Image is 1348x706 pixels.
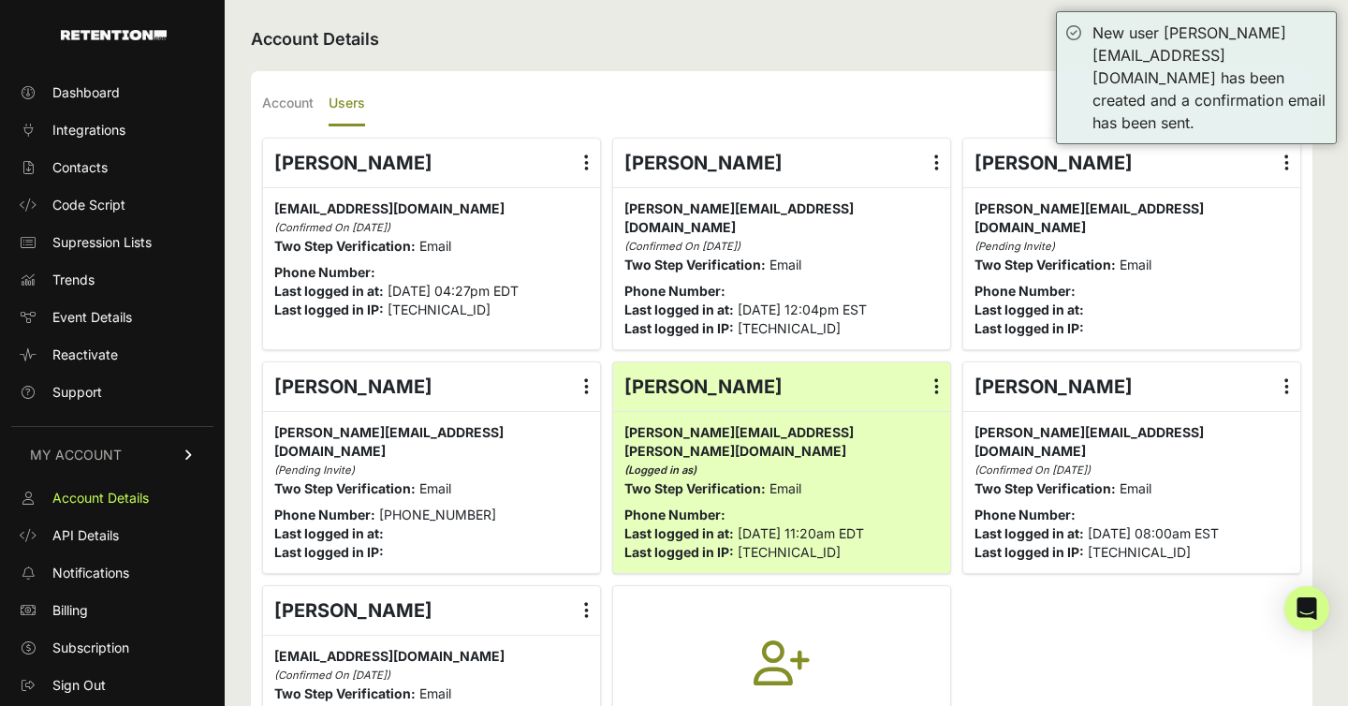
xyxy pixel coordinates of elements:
span: [TECHNICAL_ID] [738,544,841,560]
span: [PERSON_NAME][EMAIL_ADDRESS][DOMAIN_NAME] [274,424,504,459]
a: Trends [11,265,213,295]
strong: Last logged in at: [274,525,384,541]
div: [PERSON_NAME] [613,362,950,411]
strong: Last logged in at: [274,283,384,299]
strong: Last logged in IP: [624,544,734,560]
a: Supression Lists [11,228,213,257]
div: [PERSON_NAME] [263,586,600,635]
a: Sign Out [11,670,213,700]
span: Email [769,480,801,496]
span: [PHONE_NUMBER] [379,507,496,522]
span: Email [1120,257,1151,272]
i: (Confirmed On [DATE]) [274,669,390,682]
a: Contacts [11,153,213,183]
i: (Confirmed On [DATE]) [974,463,1091,477]
strong: Phone Number: [974,283,1076,299]
span: Billing [52,601,88,620]
span: Integrations [52,121,125,140]
strong: Last logged in at: [624,525,734,541]
span: MY ACCOUNT [30,446,122,464]
span: Email [419,685,451,701]
strong: Two Step Verification: [624,480,766,496]
span: [PERSON_NAME][EMAIL_ADDRESS][DOMAIN_NAME] [974,424,1204,459]
span: [TECHNICAL_ID] [738,320,841,336]
strong: Phone Number: [624,283,725,299]
i: (Confirmed On [DATE]) [274,221,390,234]
div: [PERSON_NAME] [263,139,600,187]
a: Event Details [11,302,213,332]
span: Notifications [52,564,129,582]
strong: Last logged in IP: [274,544,384,560]
span: Sign Out [52,676,106,695]
a: Notifications [11,558,213,588]
strong: Last logged in at: [624,302,734,317]
h2: Account Details [251,26,1312,52]
strong: Phone Number: [274,264,375,280]
a: API Details [11,521,213,551]
span: Supression Lists [52,233,152,252]
span: Support [52,383,102,402]
strong: Last logged in at: [974,302,1084,317]
strong: Two Step Verification: [274,685,416,701]
span: Dashboard [52,83,120,102]
span: [EMAIL_ADDRESS][DOMAIN_NAME] [274,648,505,664]
label: Account [262,82,314,126]
span: Email [1120,480,1151,496]
span: [TECHNICAL_ID] [388,302,491,317]
div: [PERSON_NAME] [263,362,600,411]
span: Email [769,257,801,272]
i: (Pending Invite) [974,240,1055,253]
strong: Two Step Verification: [624,257,766,272]
div: [PERSON_NAME] [963,139,1300,187]
span: Code Script [52,196,125,214]
span: [DATE] 08:00am EST [1088,525,1219,541]
span: Contacts [52,158,108,177]
i: (Logged in as) [624,463,696,477]
div: [PERSON_NAME] [963,362,1300,411]
span: [DATE] 11:20am EDT [738,525,864,541]
img: Retention.com [61,30,167,40]
strong: Last logged in IP: [974,320,1084,336]
div: [PERSON_NAME] [613,139,950,187]
div: Open Intercom Messenger [1284,586,1329,631]
i: (Confirmed On [DATE]) [624,240,740,253]
i: (Pending Invite) [274,463,355,477]
span: Email [419,480,451,496]
a: Subscription [11,633,213,663]
strong: Last logged in IP: [624,320,734,336]
a: MY ACCOUNT [11,426,213,483]
span: [TECHNICAL_ID] [1088,544,1191,560]
span: Account Details [52,489,149,507]
a: Integrations [11,115,213,145]
a: Reactivate [11,340,213,370]
div: New user [PERSON_NAME][EMAIL_ADDRESS][DOMAIN_NAME] has been created and a confirmation email has ... [1092,22,1326,134]
strong: Two Step Verification: [974,480,1116,496]
strong: Two Step Verification: [274,480,416,496]
a: Dashboard [11,78,213,108]
label: Users [329,82,365,126]
span: Subscription [52,639,129,657]
span: [PERSON_NAME][EMAIL_ADDRESS][DOMAIN_NAME] [974,200,1204,235]
span: [DATE] 12:04pm EST [738,302,867,317]
a: Account Details [11,483,213,513]
span: Trends [52,271,95,289]
strong: Last logged in at: [974,525,1084,541]
span: [PERSON_NAME][EMAIL_ADDRESS][PERSON_NAME][DOMAIN_NAME] [624,424,854,459]
a: Support [11,377,213,407]
span: [EMAIL_ADDRESS][DOMAIN_NAME] [274,200,505,216]
strong: Phone Number: [974,507,1076,522]
strong: Last logged in IP: [274,302,384,317]
span: Email [419,238,451,254]
strong: Phone Number: [274,507,375,522]
strong: Last logged in IP: [974,544,1084,560]
strong: Two Step Verification: [274,238,416,254]
a: Code Script [11,190,213,220]
strong: Two Step Verification: [974,257,1116,272]
a: Billing [11,596,213,625]
strong: Phone Number: [624,507,725,522]
span: [PERSON_NAME][EMAIL_ADDRESS][DOMAIN_NAME] [624,200,854,235]
span: [DATE] 04:27pm EDT [388,283,519,299]
span: API Details [52,526,119,545]
span: Reactivate [52,346,118,364]
span: Event Details [52,308,132,327]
